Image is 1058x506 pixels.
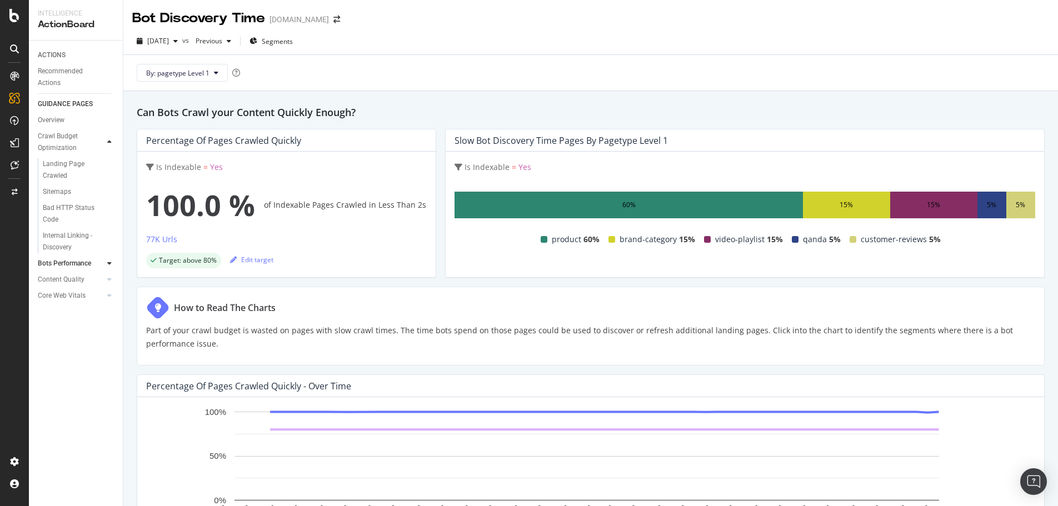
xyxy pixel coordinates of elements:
div: Open Intercom Messenger [1020,468,1047,495]
span: Previous [191,36,222,46]
div: Intelligence [38,9,114,18]
span: = [203,162,208,172]
div: arrow-right-arrow-left [333,16,340,23]
button: [DATE] [132,32,182,50]
text: 100% [205,407,226,417]
span: 15% [679,233,695,246]
a: GUIDANCE PAGES [38,98,115,110]
div: 15% [840,198,853,212]
span: Yes [210,162,223,172]
div: Core Web Vitals [38,290,86,302]
a: Core Web Vitals [38,290,104,302]
span: 60% [583,233,600,246]
button: Previous [191,32,236,50]
div: How to Read The Charts [174,301,276,314]
span: By: pagetype Level 1 [146,68,209,78]
text: 50% [209,452,226,461]
div: Landing Page Crawled [43,158,105,182]
button: Segments [245,32,297,50]
span: 5% [829,233,841,246]
span: Is Indexable [465,162,510,172]
span: 5% [929,233,941,246]
span: brand-category [620,233,677,246]
span: 2025 Sep. 23rd [147,36,169,46]
div: Percentage of Pages Crawled Quickly [146,135,301,146]
button: By: pagetype Level 1 [137,64,228,82]
span: customer-reviews [861,233,927,246]
div: Slow Bot Discovery Time Pages by pagetype Level 1 [455,135,668,146]
div: 5% [987,198,996,212]
span: Is Indexable [156,162,201,172]
span: 15% [767,233,783,246]
div: Crawl Budget Optimization [38,131,96,154]
a: Recommended Actions [38,66,115,89]
p: Part of your crawl budget is wasted on pages with slow crawl times. The time bots spend on those ... [146,324,1035,350]
div: success label [146,253,221,268]
div: Bad HTTP Status Code [43,202,105,226]
div: Overview [38,114,64,126]
div: Bot Discovery Time [132,9,265,28]
h2: Can Bots Crawl your Content Quickly Enough? [137,104,1045,120]
a: Internal Linking - Discovery [43,230,115,253]
span: video-playlist [715,233,765,246]
div: 5% [1016,198,1025,212]
a: Content Quality [38,274,104,285]
a: Landing Page Crawled [43,158,115,182]
div: Recommended Actions [38,66,104,89]
span: = [512,162,516,172]
button: 77K Urls [146,233,177,251]
a: Bots Performance [38,258,104,269]
div: 77K Urls [146,234,177,245]
div: ACTIONS [38,49,66,61]
div: GUIDANCE PAGES [38,98,93,110]
div: Percentage of Pages Crawled Quickly - Over Time [146,380,351,392]
div: Edit target [230,255,273,264]
span: 100.0 % [146,183,255,227]
div: ActionBoard [38,18,114,31]
text: 0% [214,495,226,505]
div: 15% [927,198,940,212]
span: Yes [518,162,531,172]
span: vs [182,36,191,45]
a: Sitemaps [43,186,115,198]
div: [DOMAIN_NAME] [270,14,329,25]
span: Target: above 80% [159,257,217,264]
div: Sitemaps [43,186,71,198]
div: Bots Performance [38,258,91,269]
span: Segments [262,37,293,46]
div: Content Quality [38,274,84,285]
a: ACTIONS [38,49,115,61]
span: qanda [803,233,827,246]
div: 60% [622,198,636,212]
button: Edit target [230,251,273,268]
a: Overview [38,114,115,126]
span: product [552,233,581,246]
a: Crawl Budget Optimization [38,131,104,154]
a: Bad HTTP Status Code [43,202,115,226]
div: Internal Linking - Discovery [43,230,106,253]
div: of Indexable Pages Crawled in Less Than 2s [146,183,427,227]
